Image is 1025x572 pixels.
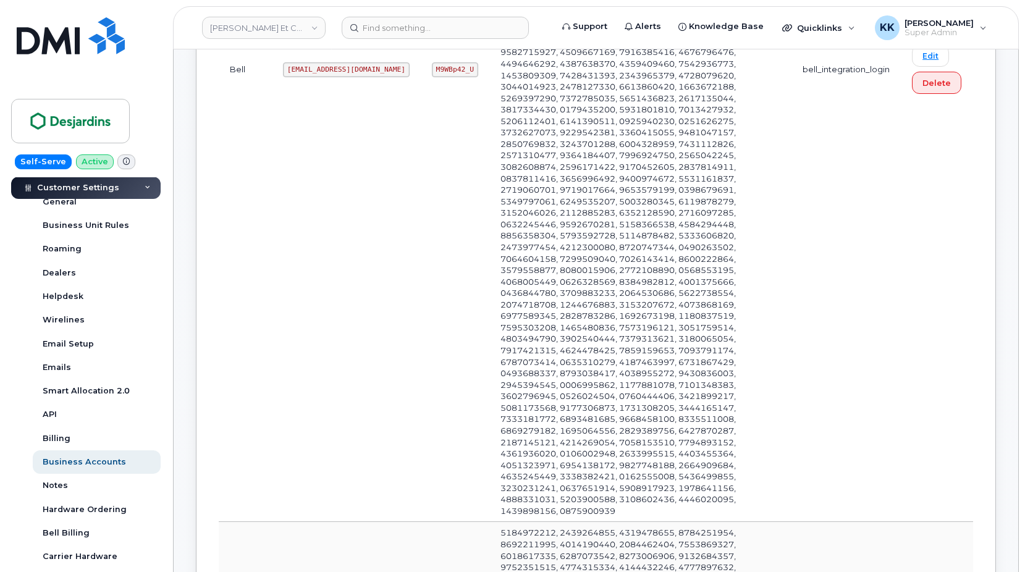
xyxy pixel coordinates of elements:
[880,20,895,35] span: KK
[866,15,995,40] div: Kristin Kammer-Grossman
[342,17,529,39] input: Find something...
[670,14,772,39] a: Knowledge Base
[202,17,326,39] a: Caisses Desjardins Et Centre Financier Entreprises
[573,20,607,33] span: Support
[283,62,410,77] code: [EMAIL_ADDRESS][DOMAIN_NAME]
[912,72,961,94] button: Delete
[922,77,951,89] span: Delete
[774,15,864,40] div: Quicklinks
[905,28,974,38] span: Super Admin
[912,45,949,67] a: Edit
[616,14,670,39] a: Alerts
[797,23,842,33] span: Quicklinks
[689,20,764,33] span: Knowledge Base
[905,18,974,28] span: [PERSON_NAME]
[554,14,616,39] a: Support
[635,20,661,33] span: Alerts
[432,62,478,77] code: M9WBp42_U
